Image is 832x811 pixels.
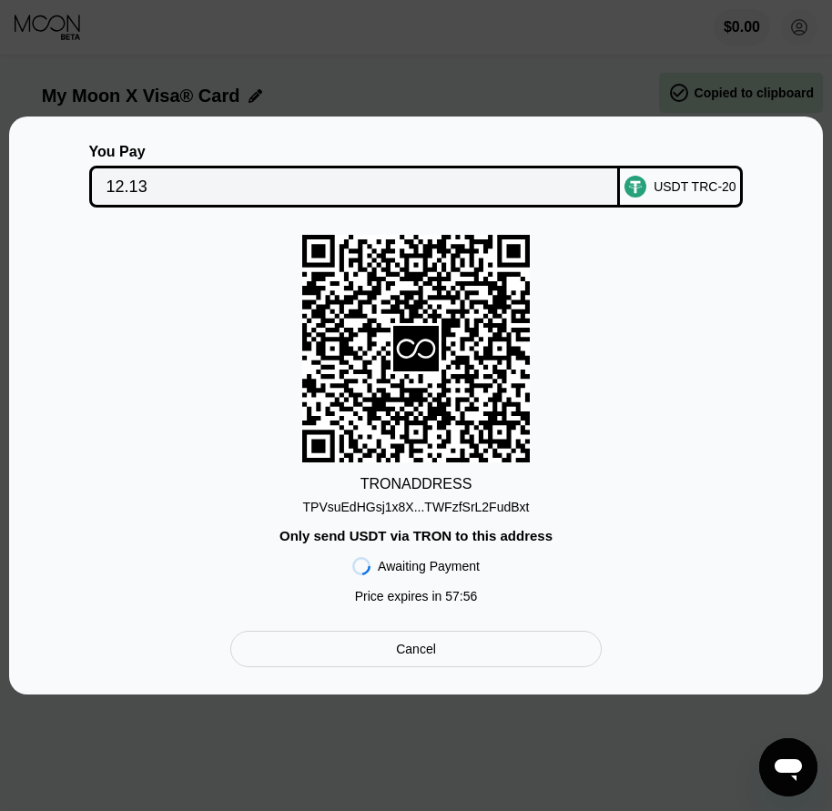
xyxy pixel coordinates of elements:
div: TPVsuEdHGsj1x8X...TWFzfSrL2FudBxt [303,492,530,514]
div: You PayUSDT TRC-20 [36,144,796,208]
div: Cancel [396,641,436,657]
div: Price expires in [355,589,478,603]
div: TRON ADDRESS [360,476,472,492]
div: Cancel [230,631,603,667]
div: USDT TRC-20 [654,179,736,194]
div: You Pay [89,144,621,160]
iframe: Button to launch messaging window [759,738,817,796]
div: Awaiting Payment [378,559,480,573]
div: Only send USDT via TRON to this address [279,528,553,543]
div: TPVsuEdHGsj1x8X...TWFzfSrL2FudBxt [303,500,530,514]
span: 57 : 56 [445,589,477,603]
